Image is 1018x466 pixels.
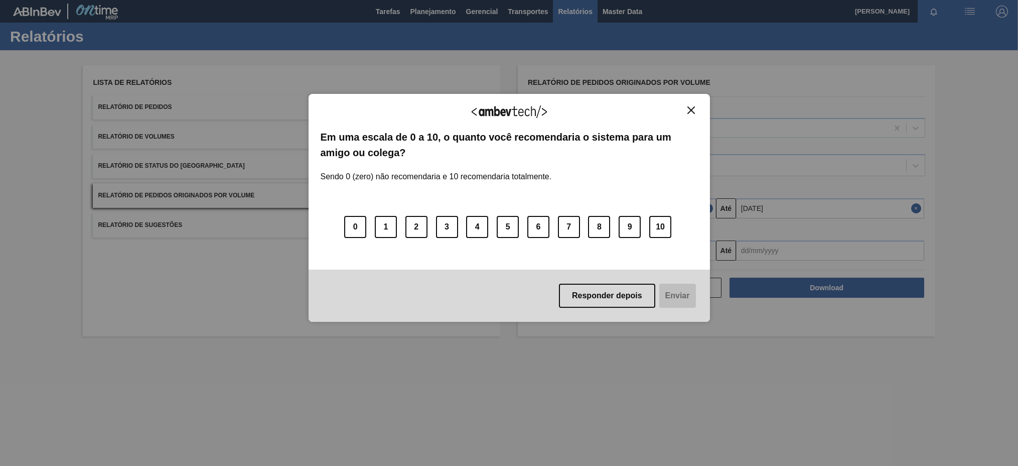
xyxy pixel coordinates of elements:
[649,216,671,238] button: 10
[321,160,552,181] label: Sendo 0 (zero) não recomendaria e 10 recomendaria totalmente.
[558,216,580,238] button: 7
[687,106,695,114] img: Close
[466,216,488,238] button: 4
[405,216,427,238] button: 2
[472,105,547,118] img: Logo Ambevtech
[497,216,519,238] button: 5
[619,216,641,238] button: 9
[527,216,549,238] button: 6
[344,216,366,238] button: 0
[321,130,698,160] label: Em uma escala de 0 a 10, o quanto você recomendaria o sistema para um amigo ou colega?
[375,216,397,238] button: 1
[588,216,610,238] button: 8
[436,216,458,238] button: 3
[559,284,655,308] button: Responder depois
[684,106,698,114] button: Close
